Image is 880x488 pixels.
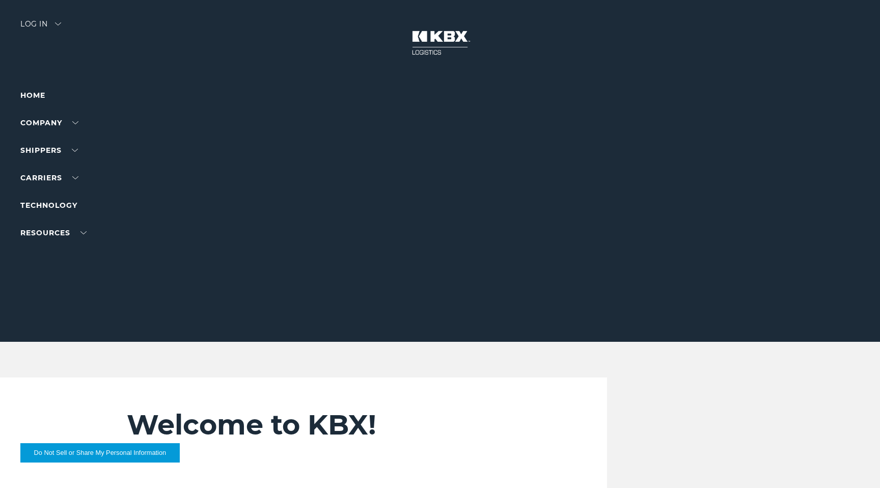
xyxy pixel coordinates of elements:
a: RESOURCES [20,228,87,237]
a: Carriers [20,173,78,182]
a: Company [20,118,78,127]
h2: Welcome to KBX! [127,408,523,442]
img: arrow [55,22,61,25]
button: Do Not Sell or Share My Personal Information [20,443,180,463]
img: kbx logo [402,20,478,65]
div: Log in [20,20,61,35]
a: Home [20,91,45,100]
a: Technology [20,201,77,210]
a: SHIPPERS [20,146,78,155]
